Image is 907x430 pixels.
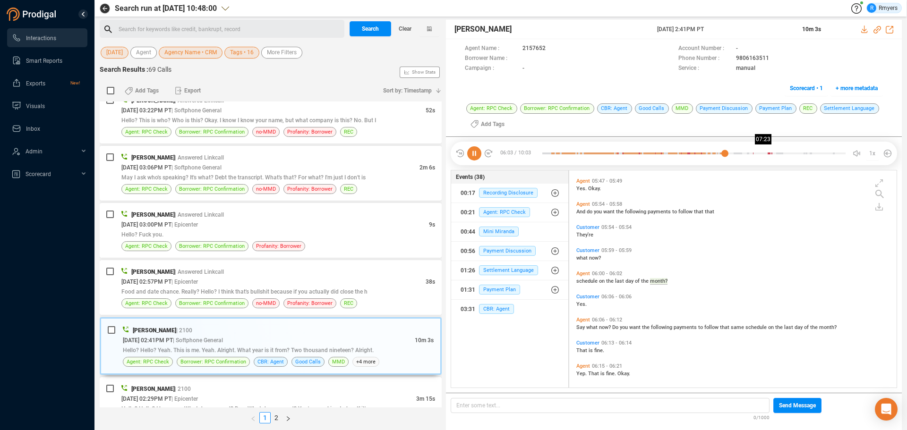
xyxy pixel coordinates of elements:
[590,317,624,323] span: 06:06 - 06:12
[127,357,169,366] span: Agent: RPC Check
[775,324,784,330] span: the
[603,209,616,215] span: want
[466,103,517,114] span: Agent: RPC Check
[641,278,650,284] span: the
[121,164,171,171] span: [DATE] 03:06PM PT
[616,209,625,215] span: the
[130,47,157,59] button: Agent
[377,83,442,98] button: Sort by: Timestamp
[736,54,769,64] span: 9806163511
[465,54,518,64] span: Borrower Name :
[522,64,524,74] span: -
[674,324,698,330] span: payments
[412,16,436,129] span: Show Stats
[625,278,635,284] span: day
[121,278,171,285] span: [DATE] 02:57PM PT
[576,371,588,377] span: Yep.
[819,324,837,330] span: month?
[148,66,171,73] span: 69 Calls
[576,178,590,184] span: Agent
[635,103,669,114] span: Good Calls
[576,324,586,330] span: Say
[612,324,620,330] span: Do
[175,269,224,275] span: | Answered Linkcall
[705,209,714,215] span: that
[869,146,875,161] span: 1x
[694,209,705,215] span: that
[451,261,569,280] button: 01:26Settlement Language
[461,282,475,297] div: 01:31
[576,347,589,354] span: That
[745,324,768,330] span: schedule
[600,371,606,377] span: is
[100,89,442,143] div: [PERSON_NAME]| Answered Linkcall[DATE] 03:22PM PT| Softphone General52sHello? This is who? Who is...
[131,154,175,161] span: [PERSON_NAME]
[175,211,224,218] span: | Answered Linkcall
[576,270,590,277] span: Agent
[247,412,259,423] li: Previous Page
[344,127,353,136] span: REC
[451,300,569,319] button: 03:31CBR: Agent
[119,83,164,98] button: Add Tags
[642,324,651,330] span: the
[426,278,435,285] span: 38s
[135,83,159,98] span: Add Tags
[867,3,898,13] div: Rmyers
[399,21,411,36] span: Clear
[106,47,123,59] span: [DATE]
[576,255,589,261] span: what
[115,3,217,14] span: Search run at [DATE] 10:48:00
[344,299,353,308] span: REC
[576,301,587,307] span: Yes.
[179,185,245,194] span: Borrower: RPC Confirmation
[599,340,633,346] span: 06:13 - 06:14
[606,278,615,284] span: the
[257,357,284,366] span: CBR: Agent
[589,347,594,354] span: is
[629,324,642,330] span: want
[625,209,648,215] span: following
[7,96,87,115] li: Visuals
[461,224,475,239] div: 00:44
[479,207,530,217] span: Agent: RPC Check
[795,324,804,330] span: day
[125,299,168,308] span: Agent: RPC Check
[479,304,514,314] span: CBR: Agent
[131,211,175,218] span: [PERSON_NAME]
[100,260,442,315] div: [PERSON_NAME]| Answered Linkcall[DATE] 02:57PM PT| Epicenter38sFood and date chance. Really? Hell...
[121,396,171,402] span: [DATE] 02:29PM PT
[461,205,475,220] div: 00:21
[100,146,442,201] div: [PERSON_NAME]| Answered Linkcall[DATE] 03:06PM PT| Softphone General2m 6sMay I ask who's speaking...
[26,35,56,42] span: Interactions
[594,209,603,215] span: you
[282,412,294,423] button: right
[100,203,442,258] div: [PERSON_NAME]| Answered Linkcall[DATE] 03:00PM PT| Epicenter9sHello? Fuck you.Agent: RPC CheckBor...
[26,103,45,110] span: Visuals
[451,203,569,222] button: 00:21Agent: RPC Check
[481,117,505,132] span: Add Tags
[587,209,594,215] span: do
[599,386,633,392] span: 06:31 - 06:32
[648,209,672,215] span: payments
[784,324,795,330] span: last
[493,146,542,160] span: 06:03 / 10:03
[736,44,738,54] span: -
[465,117,510,132] button: Add Tags
[866,147,879,160] button: 1x
[12,51,80,70] a: Smart Reports
[176,327,192,334] span: | 2100
[790,81,823,96] span: Scorecard • 1
[753,413,770,421] span: 0/1000
[773,398,821,413] button: Send Message
[171,278,198,285] span: | Epicenter
[271,413,282,423] a: 2
[123,347,374,354] span: Hello? Hello? Yeah. This is me. Yeah. Alright. What year is it from? Two thousand nineteen? Alright.
[180,357,246,366] span: Borrower: RPC Confirmation
[678,54,731,64] span: Phone Number :
[576,185,588,192] span: Yes.
[651,324,674,330] span: following
[589,255,601,261] span: now?
[256,185,276,194] span: no-MMD
[599,324,612,330] span: now?
[635,278,641,284] span: of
